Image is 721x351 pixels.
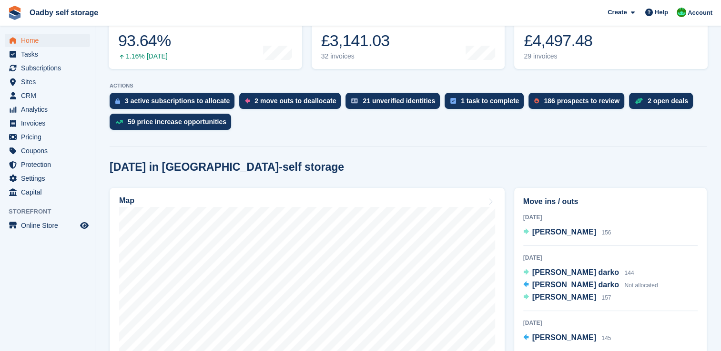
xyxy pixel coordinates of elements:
a: menu [5,130,90,144]
div: [DATE] [523,319,698,327]
h2: Map [119,196,134,205]
span: [PERSON_NAME] [532,228,596,236]
a: menu [5,75,90,88]
div: 1 task to complete [461,97,519,105]
span: 157 [601,294,611,301]
div: 93.64% [118,31,171,50]
span: Not allocated [624,282,658,289]
a: menu [5,48,90,61]
a: [PERSON_NAME] darko Not allocated [523,279,658,292]
a: [PERSON_NAME] 156 [523,226,611,239]
div: 186 prospects to review [544,97,619,105]
a: Oadby self storage [26,5,102,20]
span: [PERSON_NAME] darko [532,268,619,276]
a: Month-to-date sales £3,141.03 32 invoices [312,9,505,69]
a: menu [5,34,90,47]
span: Online Store [21,219,78,232]
div: 21 unverified identities [363,97,435,105]
span: Analytics [21,103,78,116]
img: prospect-51fa495bee0391a8d652442698ab0144808aea92771e9ea1ae160a38d050c398.svg [534,98,539,104]
div: 59 price increase opportunities [128,118,226,126]
img: deal-1b604bf984904fb50ccaf53a9ad4b4a5d6e5aea283cecdc64d6e3604feb123c2.svg [635,97,643,104]
p: ACTIONS [110,83,707,89]
img: active_subscription_to_allocate_icon-d502201f5373d7db506a760aba3b589e785aa758c864c3986d89f69b8ff3... [115,98,120,104]
img: verify_identity-adf6edd0f0f0b5bbfe63781bf79b02c33cf7c696d77639b501bdc392416b5a36.svg [351,98,358,104]
span: Protection [21,158,78,171]
a: menu [5,144,90,157]
a: menu [5,89,90,102]
span: Invoices [21,117,78,130]
a: 2 open deals [629,93,698,114]
span: Tasks [21,48,78,61]
a: 59 price increase opportunities [110,114,236,135]
div: 1.16% [DATE] [118,52,171,60]
span: [PERSON_NAME] darko [532,281,619,289]
a: [PERSON_NAME] 157 [523,292,611,304]
span: Create [608,8,627,17]
span: Capital [21,185,78,199]
a: 21 unverified identities [345,93,445,114]
a: menu [5,219,90,232]
a: 186 prospects to review [528,93,629,114]
a: Awaiting payment £4,497.48 29 invoices [514,9,708,69]
span: Settings [21,172,78,185]
div: 29 invoices [524,52,592,60]
span: Sites [21,75,78,88]
div: 3 active subscriptions to allocate [125,97,230,105]
div: 2 move outs to deallocate [254,97,336,105]
a: Occupancy 93.64% 1.16% [DATE] [109,9,302,69]
a: menu [5,158,90,171]
a: 3 active subscriptions to allocate [110,93,239,114]
span: Storefront [9,207,95,216]
span: 144 [624,270,634,276]
span: Subscriptions [21,61,78,75]
a: [PERSON_NAME] darko 144 [523,267,634,279]
span: Home [21,34,78,47]
div: [DATE] [523,253,698,262]
a: menu [5,185,90,199]
h2: [DATE] in [GEOGRAPHIC_DATA]-self storage [110,161,344,174]
h2: Move ins / outs [523,196,698,207]
span: 145 [601,335,611,341]
span: Coupons [21,144,78,157]
span: Account [688,8,712,18]
div: [DATE] [523,213,698,222]
img: stora-icon-8386f47178a22dfd0bd8f6a31ec36ba5ce8667c1dd55bd0f319d3a0aa187defe.svg [8,6,22,20]
a: [PERSON_NAME] 145 [523,332,611,344]
img: price_increase_opportunities-93ffe204e8149a01c8c9dc8f82e8f89637d9d84a8eef4429ea346261dce0b2c0.svg [115,120,123,124]
img: Stephanie [677,8,686,17]
a: menu [5,117,90,130]
div: £3,141.03 [321,31,392,50]
a: 2 move outs to deallocate [239,93,345,114]
span: [PERSON_NAME] [532,333,596,341]
span: Help [655,8,668,17]
a: Preview store [79,220,90,231]
div: 32 invoices [321,52,392,60]
div: 2 open deals [648,97,688,105]
img: task-75834270c22a3079a89374b754ae025e5fb1db73e45f91037f5363f120a921f8.svg [450,98,456,104]
a: 1 task to complete [445,93,528,114]
img: move_outs_to_deallocate_icon-f764333ba52eb49d3ac5e1228854f67142a1ed5810a6f6cc68b1a99e826820c5.svg [245,98,250,104]
span: Pricing [21,130,78,144]
span: 156 [601,229,611,236]
span: [PERSON_NAME] [532,293,596,301]
span: CRM [21,89,78,102]
a: menu [5,103,90,116]
div: £4,497.48 [524,31,592,50]
a: menu [5,61,90,75]
a: menu [5,172,90,185]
